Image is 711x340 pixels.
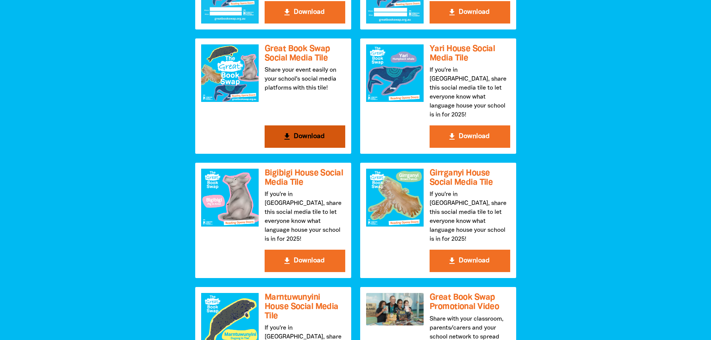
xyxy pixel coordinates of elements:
[430,125,510,148] button: get_app Download
[283,256,291,265] i: get_app
[265,1,345,24] button: get_app Download
[265,44,345,63] h3: Great Book Swap Social Media Tile
[448,132,456,141] i: get_app
[430,293,510,311] h3: Great Book Swap Promotional Video
[283,132,291,141] i: get_app
[430,44,510,63] h3: Yari House Social Media Tile
[201,169,259,226] img: Bigibigi House Social Media Tile
[430,1,510,24] button: get_app Download
[366,169,424,226] img: Girrganyi House Social Media Tile
[448,8,456,17] i: get_app
[430,169,510,187] h3: Girrganyi House Social Media Tile
[265,293,345,321] h3: Marntuwunyini House Social Media Tile
[283,8,291,17] i: get_app
[201,44,259,102] img: Great Book Swap Social Media Tile
[366,44,424,102] img: Yari House Social Media Tile
[430,250,510,272] button: get_app Download
[265,169,345,187] h3: Bigibigi House Social Media Tile
[448,256,456,265] i: get_app
[265,250,345,272] button: get_app Download
[265,125,345,148] button: get_app Download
